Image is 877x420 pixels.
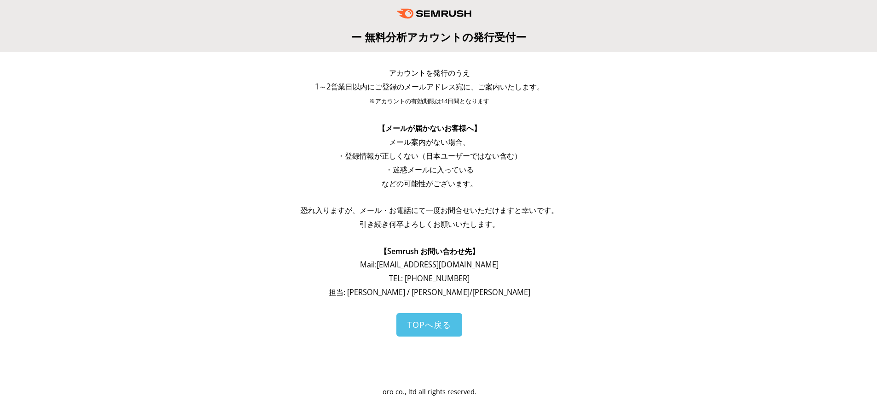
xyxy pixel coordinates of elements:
[382,178,477,189] span: などの可能性がございます。
[407,319,451,330] span: TOPへ戻る
[337,151,522,161] span: ・登録情報が正しくない（日本ユーザーではない含む）
[378,123,481,133] span: 【メールが届かないお客様へ】
[389,273,470,284] span: TEL: [PHONE_NUMBER]
[315,82,544,92] span: 1～2営業日以内にご登録のメールアドレス宛に、ご案内いたします。
[383,387,476,396] span: oro co., ltd all rights reserved.
[396,313,462,337] a: TOPへ戻る
[301,205,558,215] span: 恐れ入りますが、メール・お電話にて一度お問合せいただけますと幸いです。
[380,246,479,256] span: 【Semrush お問い合わせ先】
[385,165,474,175] span: ・迷惑メールに入っている
[351,30,526,44] span: ー 無料分析アカウントの発行受付ー
[369,97,489,105] span: ※アカウントの有効期限は14日間となります
[360,219,499,229] span: 引き続き何卒よろしくお願いいたします。
[329,287,530,297] span: 担当: [PERSON_NAME] / [PERSON_NAME]/[PERSON_NAME]
[389,137,470,147] span: メール案内がない場合、
[389,68,470,78] span: アカウントを発行のうえ
[360,260,499,270] span: Mail: [EMAIL_ADDRESS][DOMAIN_NAME]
